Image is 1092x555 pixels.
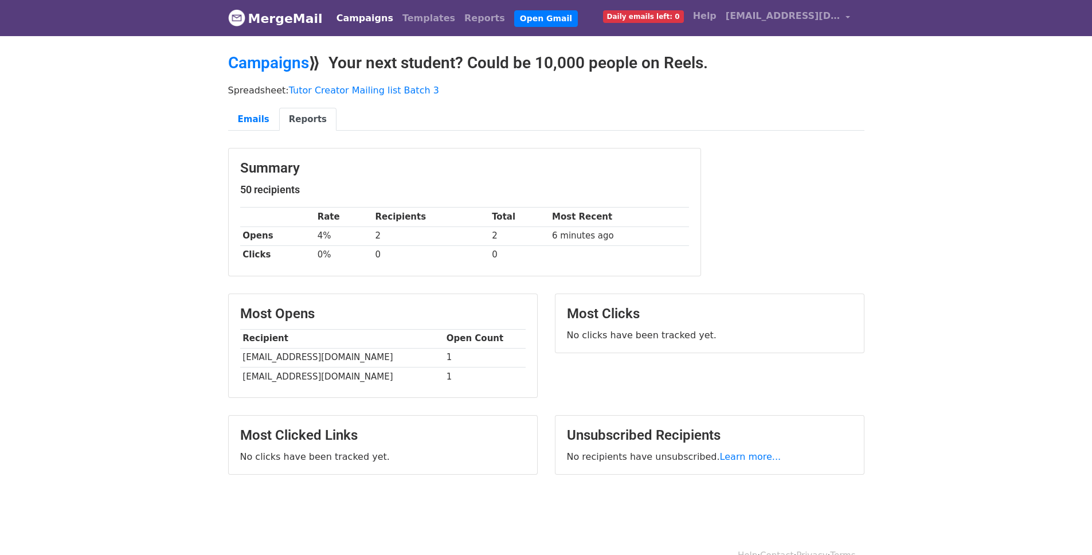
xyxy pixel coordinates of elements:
[240,427,526,444] h3: Most Clicked Links
[444,329,526,348] th: Open Count
[240,329,444,348] th: Recipient
[279,108,336,131] a: Reports
[567,451,852,463] p: No recipients have unsubscribed.
[240,245,315,264] th: Clicks
[228,53,309,72] a: Campaigns
[688,5,721,28] a: Help
[603,10,684,23] span: Daily emails left: 0
[228,108,279,131] a: Emails
[240,306,526,322] h3: Most Opens
[398,7,460,30] a: Templates
[289,85,439,96] a: Tutor Creator Mailing list Batch 3
[315,226,373,245] td: 4%
[489,208,549,226] th: Total
[228,6,323,30] a: MergeMail
[549,226,688,245] td: 6 minutes ago
[228,84,864,96] p: Spreadsheet:
[240,160,689,177] h3: Summary
[721,5,855,32] a: [EMAIL_ADDRESS][DOMAIN_NAME]
[444,348,526,367] td: 1
[240,183,689,196] h5: 50 recipients
[228,9,245,26] img: MergeMail logo
[315,245,373,264] td: 0%
[315,208,373,226] th: Rate
[720,451,781,462] a: Learn more...
[332,7,398,30] a: Campaigns
[240,451,526,463] p: No clicks have been tracked yet.
[567,329,852,341] p: No clicks have been tracked yet.
[598,5,688,28] a: Daily emails left: 0
[549,208,688,226] th: Most Recent
[460,7,510,30] a: Reports
[567,306,852,322] h3: Most Clicks
[514,10,578,27] a: Open Gmail
[373,208,490,226] th: Recipients
[489,226,549,245] td: 2
[240,348,444,367] td: [EMAIL_ADDRESS][DOMAIN_NAME]
[228,53,864,73] h2: ⟫ Your next student? Could be 10,000 people on Reels.
[240,367,444,386] td: [EMAIL_ADDRESS][DOMAIN_NAME]
[373,245,490,264] td: 0
[726,9,840,23] span: [EMAIL_ADDRESS][DOMAIN_NAME]
[373,226,490,245] td: 2
[567,427,852,444] h3: Unsubscribed Recipients
[489,245,549,264] td: 0
[240,226,315,245] th: Opens
[444,367,526,386] td: 1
